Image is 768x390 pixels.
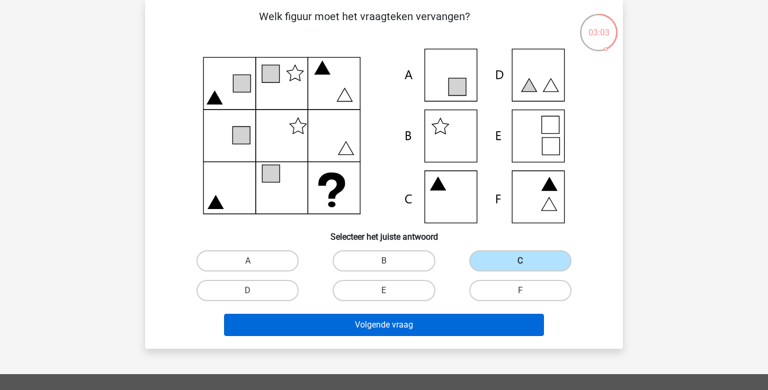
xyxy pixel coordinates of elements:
[469,280,571,301] label: F
[333,250,435,271] label: B
[333,280,435,301] label: E
[162,223,606,242] h6: Selecteer het juiste antwoord
[224,314,544,336] button: Volgende vraag
[197,280,299,301] label: D
[162,8,566,40] p: Welk figuur moet het vraagteken vervangen?
[579,13,619,39] div: 03:03
[197,250,299,271] label: A
[469,250,571,271] label: C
